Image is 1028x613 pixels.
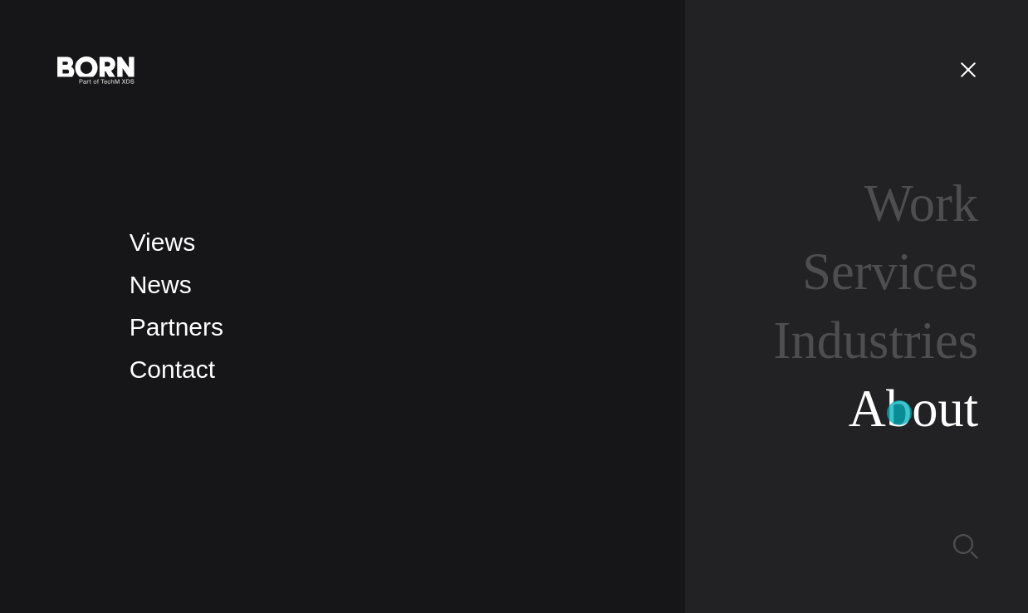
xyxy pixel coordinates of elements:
[802,243,978,301] a: Services
[774,311,978,370] a: Industries
[130,313,223,341] a: Partners
[849,380,978,438] a: About
[130,271,192,298] a: News
[130,356,215,383] a: Contact
[948,51,988,86] button: Open
[130,228,195,256] a: Views
[953,534,978,559] img: Search
[864,174,978,233] a: Work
